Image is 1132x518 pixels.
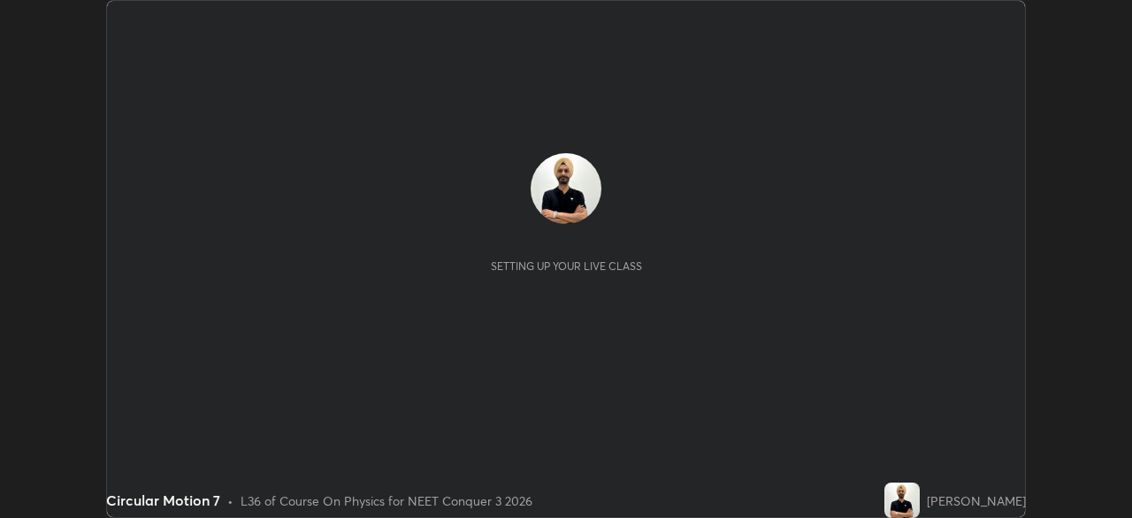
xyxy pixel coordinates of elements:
div: Circular Motion 7 [106,490,220,511]
img: 005cbbf573f34bd8842bca7b046eec8b.jpg [884,483,920,518]
div: L36 of Course On Physics for NEET Conquer 3 2026 [241,491,532,510]
div: [PERSON_NAME] [927,491,1026,510]
img: 005cbbf573f34bd8842bca7b046eec8b.jpg [531,153,601,224]
div: • [227,491,233,510]
div: Setting up your live class [491,259,642,273]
